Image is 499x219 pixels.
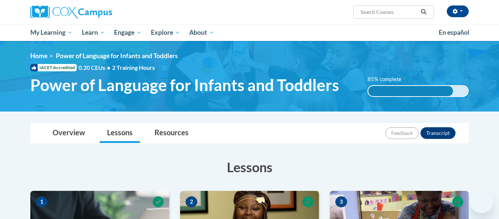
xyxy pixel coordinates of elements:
[77,24,110,41] a: Learn
[146,24,185,41] a: Explore
[36,196,47,207] span: 1
[30,75,339,95] span: Power of Language for Infants and Toddlers
[109,24,146,41] a: Engage
[185,24,219,41] a: About
[19,24,480,41] div: Main menu
[420,127,456,139] button: Transcript
[434,25,474,40] a: En español
[385,127,419,139] button: Feedback
[100,124,140,143] a: Lessons
[82,28,105,37] span: Learn
[151,28,180,37] span: Explore
[56,52,178,60] span: Power of Language for Infants and Toddlers
[79,64,112,72] span: 0.20 CEUs
[439,29,469,36] span: En español
[360,8,418,16] input: Search Courses
[147,124,196,143] a: Resources
[367,75,410,83] label: 85% complete
[30,52,47,60] a: Home
[470,190,493,213] iframe: Button to launch messaging window
[186,196,197,207] span: 2
[30,64,77,71] span: IACET Accredited
[45,124,92,143] a: Overview
[335,196,347,207] span: 3
[30,5,169,19] a: Cox Campus
[107,64,110,71] span: •
[114,28,141,37] span: Engage
[418,8,429,16] button: Search
[26,24,77,41] a: My Learning
[30,5,112,19] img: Cox Campus
[447,5,469,17] button: Account Settings
[30,158,469,176] h3: Lessons
[30,28,72,37] span: My Learning
[189,28,214,37] span: About
[112,64,155,71] span: 2 Training Hours
[368,86,453,96] div: 85% complete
